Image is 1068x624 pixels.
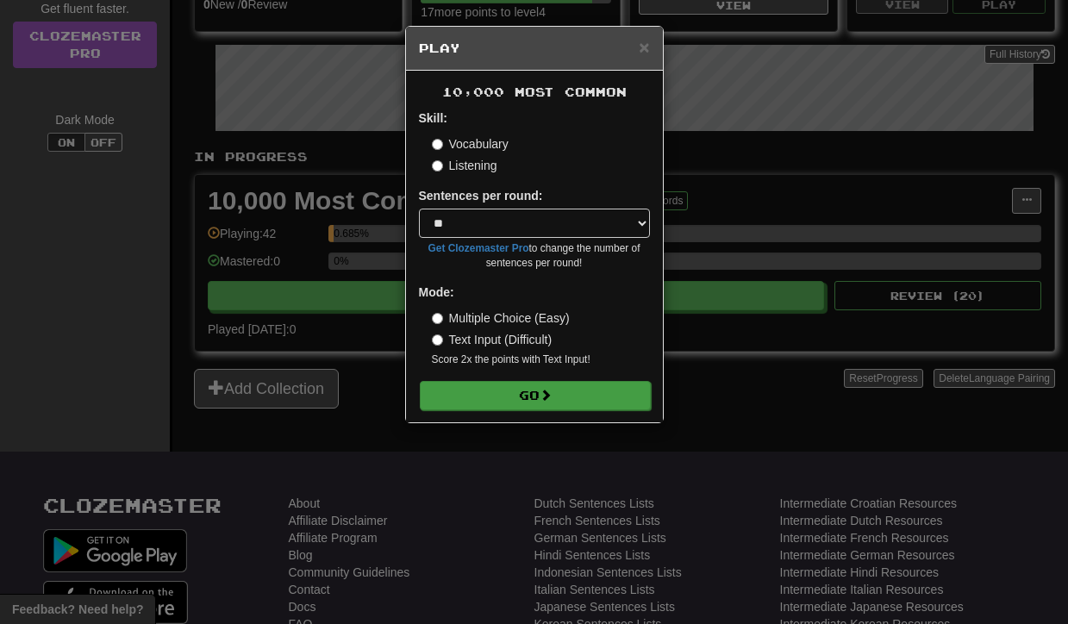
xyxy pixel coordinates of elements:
[432,353,650,367] small: Score 2x the points with Text Input !
[432,334,443,346] input: Text Input (Difficult)
[420,381,651,410] button: Go
[432,157,497,174] label: Listening
[639,38,649,56] button: Close
[419,241,650,271] small: to change the number of sentences per round!
[432,139,443,150] input: Vocabulary
[419,187,543,204] label: Sentences per round:
[432,160,443,172] input: Listening
[419,285,454,299] strong: Mode:
[419,111,447,125] strong: Skill:
[432,313,443,324] input: Multiple Choice (Easy)
[442,84,627,99] span: 10,000 Most Common
[639,37,649,57] span: ×
[419,40,650,57] h5: Play
[432,331,553,348] label: Text Input (Difficult)
[432,135,509,153] label: Vocabulary
[428,242,529,254] a: Get Clozemaster Pro
[432,309,570,327] label: Multiple Choice (Easy)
